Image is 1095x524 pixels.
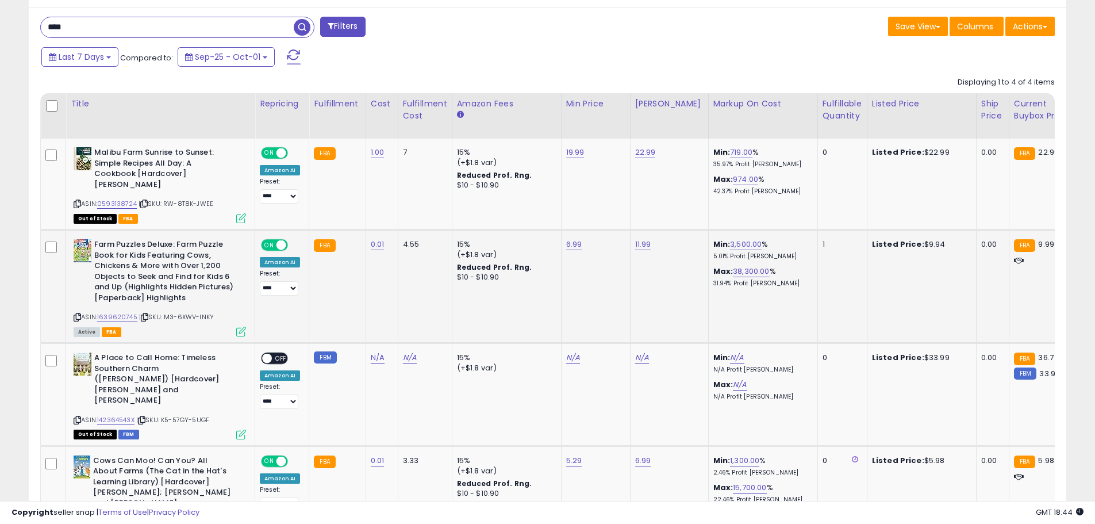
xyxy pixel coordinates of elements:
b: Cows Can Moo! Can You? All About Farms (The Cat in the Hat's Learning Library) [Hardcover] [PERSO... [93,456,233,512]
div: Preset: [260,178,300,204]
b: Reduced Prof. Rng. [457,479,532,488]
div: $33.99 [872,353,967,363]
span: All listings currently available for purchase on Amazon [74,327,100,337]
b: Max: [713,379,733,390]
small: FBM [1014,368,1036,380]
span: 9.99 [1038,239,1054,250]
span: | SKU: M3-6XWV-INKY [139,312,214,322]
span: 36.7 [1038,352,1054,363]
small: FBA [1014,456,1035,468]
div: Amazon AI [260,473,300,484]
div: 0 [823,147,858,158]
div: % [713,483,809,504]
a: 0.01 [371,455,385,466]
span: Sep-25 - Oct-01 [195,51,260,63]
small: FBA [314,239,335,252]
p: 5.01% Profit [PERSON_NAME] [713,253,809,261]
a: N/A [371,352,385,364]
img: 51jZPpvrkuL._SL40_.jpg [74,239,91,262]
div: [PERSON_NAME] [635,98,704,110]
div: Preset: [260,486,300,512]
button: Save View [888,17,948,36]
div: Preset: [260,270,300,296]
span: ON [262,240,276,250]
span: FBA [102,327,121,337]
div: 4.55 [403,239,443,250]
div: 15% [457,239,552,250]
div: Displaying 1 to 4 of 4 items [958,77,1055,88]
p: 42.37% Profit [PERSON_NAME] [713,188,809,196]
img: 51TnWk4O9ML._SL40_.jpg [74,147,91,170]
div: $10 - $10.90 [457,273,552,282]
p: 2.46% Profit [PERSON_NAME] [713,469,809,477]
b: Max: [713,174,733,185]
div: 0.00 [981,456,1000,466]
div: Title [71,98,250,110]
div: 15% [457,456,552,466]
img: 51WctpFJXbL._SL40_.jpg [74,456,90,479]
div: 15% [457,353,552,363]
div: Markup on Cost [713,98,813,110]
span: OFF [272,354,290,364]
div: 3.33 [403,456,443,466]
div: Fulfillable Quantity [823,98,862,122]
div: % [713,147,809,169]
div: $10 - $10.90 [457,181,552,190]
b: Malibu Farm Sunrise to Sunset: Simple Recipes All Day: A Cookbook [Hardcover] [PERSON_NAME] [94,147,234,193]
b: Listed Price: [872,147,924,158]
a: 1.00 [371,147,385,158]
button: Actions [1005,17,1055,36]
div: Listed Price [872,98,971,110]
div: % [713,174,809,196]
a: 15,700.00 [733,482,766,494]
a: N/A [733,379,747,391]
div: $5.98 [872,456,967,466]
b: Max: [713,266,733,277]
a: 1639620745 [97,312,137,322]
button: Filters [320,17,365,37]
span: All listings that are currently out of stock and unavailable for purchase on Amazon [74,214,117,224]
span: All listings that are currently out of stock and unavailable for purchase on Amazon [74,430,117,439]
span: Columns [957,21,993,32]
span: 2025-10-10 18:44 GMT [1036,507,1084,518]
div: Amazon AI [260,370,300,381]
a: 719.00 [730,147,752,158]
a: 19.99 [566,147,585,158]
small: FBA [1014,239,1035,252]
div: 7 [403,147,443,158]
div: ASIN: [74,147,246,222]
p: N/A Profit [PERSON_NAME] [713,366,809,374]
b: Min: [713,239,731,250]
span: ON [262,456,276,466]
small: FBA [314,147,335,160]
a: 22.99 [635,147,656,158]
div: 0.00 [981,239,1000,250]
span: FBA [118,214,138,224]
div: (+$1.8 var) [457,466,552,476]
span: | SKU: K5-57GY-5UGF [136,415,209,424]
a: 3,500.00 [730,239,762,250]
a: 6.99 [635,455,651,466]
button: Columns [950,17,1004,36]
span: FBM [118,430,139,439]
th: The percentage added to the cost of goods (COGS) that forms the calculator for Min & Max prices. [708,93,817,139]
a: N/A [730,352,744,364]
p: 31.94% Profit [PERSON_NAME] [713,280,809,288]
div: $22.99 [872,147,967,158]
b: Listed Price: [872,352,924,363]
b: Reduced Prof. Rng. [457,170,532,180]
span: Compared to: [120,52,173,63]
small: FBA [1014,353,1035,365]
div: ASIN: [74,353,246,438]
b: Listed Price: [872,455,924,466]
div: Fulfillment [314,98,360,110]
a: Terms of Use [98,507,147,518]
a: 0593138724 [97,199,137,209]
a: 11.99 [635,239,651,250]
b: A Place to Call Home: Timeless Southern Charm ([PERSON_NAME]) [Hardcover] [PERSON_NAME] and [PERS... [94,353,234,409]
div: (+$1.8 var) [457,363,552,373]
div: Repricing [260,98,304,110]
a: N/A [635,352,649,364]
b: Min: [713,352,731,363]
span: 5.98 [1038,455,1054,466]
